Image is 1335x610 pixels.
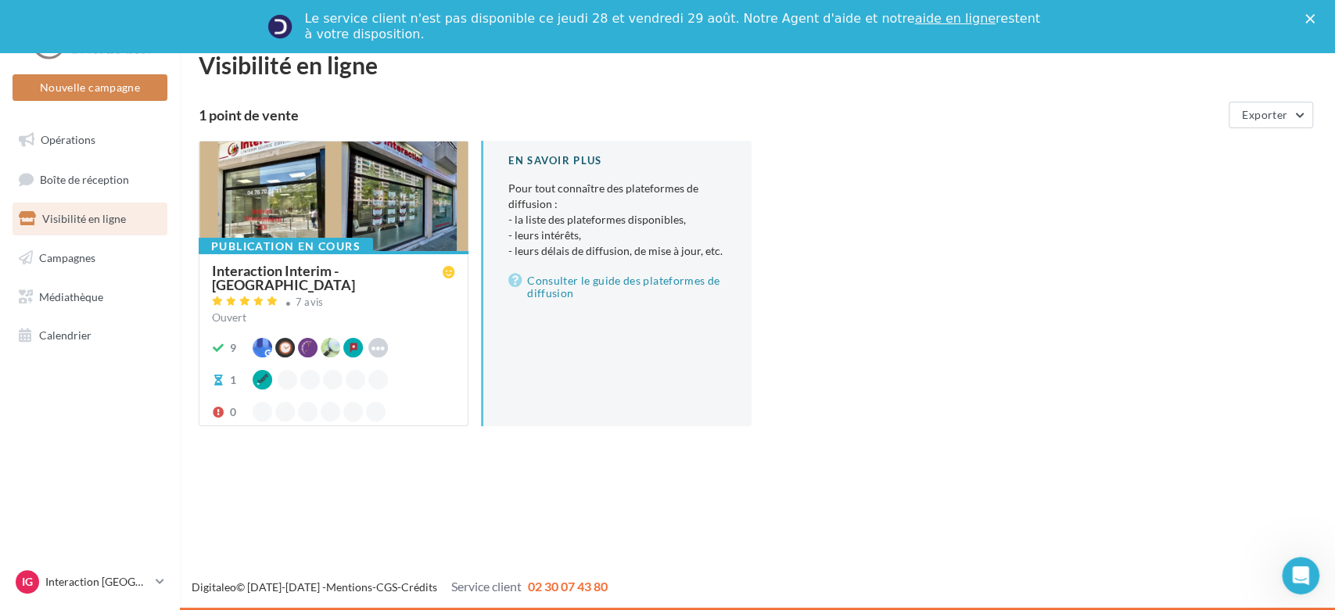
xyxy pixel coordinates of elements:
a: Consulter le guide des plateformes de diffusion [508,271,726,303]
div: En savoir plus [508,153,726,168]
div: Fermer [1305,14,1321,23]
a: aide en ligne [914,11,995,26]
span: IG [22,574,33,590]
div: 1 [230,372,236,388]
li: - leurs intérêts, [508,228,726,243]
a: Calendrier [9,319,170,352]
a: Médiathèque [9,281,170,314]
div: Publication en cours [199,238,373,255]
span: Ouvert [212,310,246,324]
button: Exporter [1229,102,1313,128]
span: Exporter [1242,108,1287,121]
a: Mentions [326,580,372,594]
a: 7 avis [212,294,455,313]
li: - la liste des plateformes disponibles, [508,212,726,228]
a: Opérations [9,124,170,156]
p: Pour tout connaître des plateformes de diffusion : [508,181,726,259]
p: Interaction [GEOGRAPHIC_DATA] [45,574,149,590]
div: 7 avis [296,297,324,307]
a: Visibilité en ligne [9,203,170,235]
a: IG Interaction [GEOGRAPHIC_DATA] [13,567,167,597]
iframe: Intercom live chat [1282,557,1319,594]
a: Crédits [401,580,437,594]
a: CGS [376,580,397,594]
span: 02 30 07 43 80 [528,579,608,594]
div: 0 [230,404,236,420]
span: Opérations [41,133,95,146]
div: 1 point de vente [199,108,1222,122]
span: Service client [451,579,522,594]
div: Visibilité en ligne [199,53,1316,77]
img: Profile image for Service-Client [267,14,292,39]
li: - leurs délais de diffusion, de mise à jour, etc. [508,243,726,259]
span: © [DATE]-[DATE] - - - [192,580,608,594]
div: 9 [230,340,236,356]
div: Interaction Interim - [GEOGRAPHIC_DATA] [212,264,443,292]
a: Boîte de réception [9,163,170,196]
div: Le service client n'est pas disponible ce jeudi 28 et vendredi 29 août. Notre Agent d'aide et not... [305,11,1043,42]
span: Boîte de réception [40,172,129,185]
span: Visibilité en ligne [42,212,126,225]
span: Médiathèque [39,289,103,303]
a: Campagnes [9,242,170,274]
a: Digitaleo [192,580,236,594]
span: Campagnes [39,251,95,264]
button: Nouvelle campagne [13,74,167,101]
span: Calendrier [39,328,92,342]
